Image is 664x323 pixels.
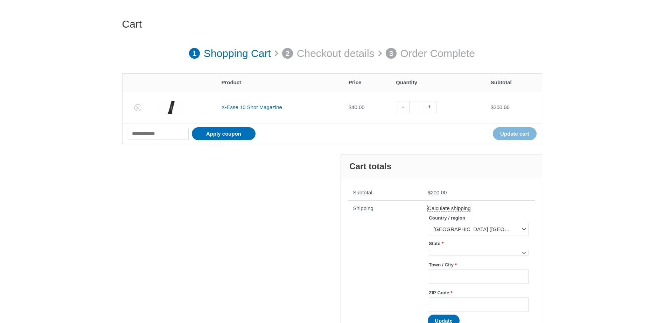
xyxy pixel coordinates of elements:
[282,48,293,59] span: 2
[485,74,542,91] th: Subtotal
[159,95,183,120] img: X-Esse 10 Shot Magazine
[396,101,409,113] a: -
[391,74,485,91] th: Quantity
[341,155,542,178] h2: Cart totals
[348,185,423,201] th: Subtotal
[349,104,365,110] bdi: 40.00
[192,127,256,140] button: Apply coupon
[216,74,343,91] th: Product
[428,205,471,211] a: Calculate shipping
[343,74,391,91] th: Price
[428,189,447,195] bdi: 200.00
[122,18,542,30] h1: Cart
[204,44,271,63] p: Shopping Cart
[493,127,537,140] button: Update cart
[282,44,375,63] a: 2 Checkout details
[189,48,200,59] span: 1
[349,104,351,110] span: $
[429,260,528,270] label: Town / City
[429,223,528,236] span: United States (US)
[429,288,528,297] label: ZIP Code
[428,189,431,195] span: $
[189,44,271,63] a: 1 Shopping Cart
[297,44,375,63] p: Checkout details
[429,239,528,248] label: State
[491,104,510,110] bdi: 200.00
[221,104,282,110] a: X-Esse 10 Shot Magazine
[491,104,494,110] span: $
[429,213,528,223] label: Country / region
[433,226,517,233] span: United States (US)
[423,101,436,113] a: +
[409,101,423,113] input: Product quantity
[134,104,141,111] a: Remove X-Esse 10 Shot Magazine from cart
